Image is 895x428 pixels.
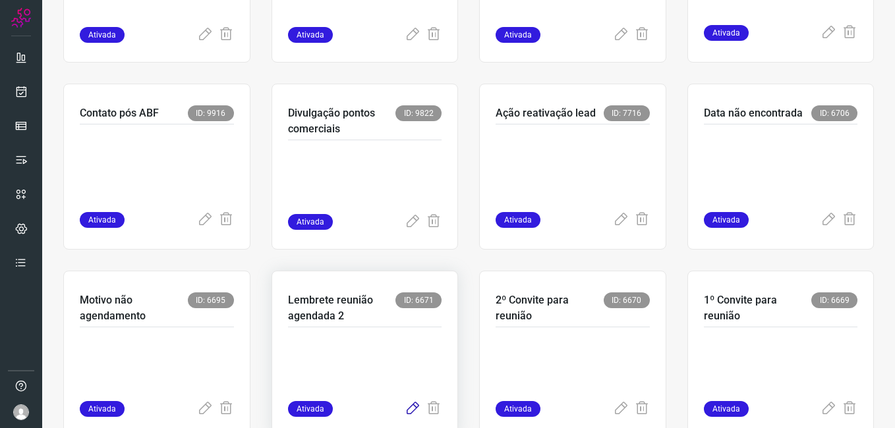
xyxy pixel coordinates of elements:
[13,404,29,420] img: avatar-user-boy.jpg
[188,105,234,121] span: ID: 9916
[11,8,31,28] img: Logo
[496,292,604,324] p: 2º Convite para reunião
[496,27,540,43] span: Ativada
[704,25,749,41] span: Ativada
[496,105,596,121] p: Ação reativação lead
[288,27,333,43] span: Ativada
[604,105,650,121] span: ID: 7716
[496,212,540,228] span: Ativada
[395,292,442,308] span: ID: 6671
[288,105,396,137] p: Divulgação pontos comerciais
[704,105,803,121] p: Data não encontrada
[80,27,125,43] span: Ativada
[188,292,234,308] span: ID: 6695
[604,292,650,308] span: ID: 6670
[811,105,857,121] span: ID: 6706
[704,212,749,228] span: Ativada
[80,292,188,324] p: Motivo não agendamento
[80,212,125,228] span: Ativada
[704,401,749,417] span: Ativada
[80,401,125,417] span: Ativada
[496,401,540,417] span: Ativada
[80,105,159,121] p: Contato pós ABF
[288,401,333,417] span: Ativada
[288,292,396,324] p: Lembrete reunião agendada 2
[395,105,442,121] span: ID: 9822
[811,292,857,308] span: ID: 6669
[704,292,812,324] p: 1º Convite para reunião
[288,214,333,230] span: Ativada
